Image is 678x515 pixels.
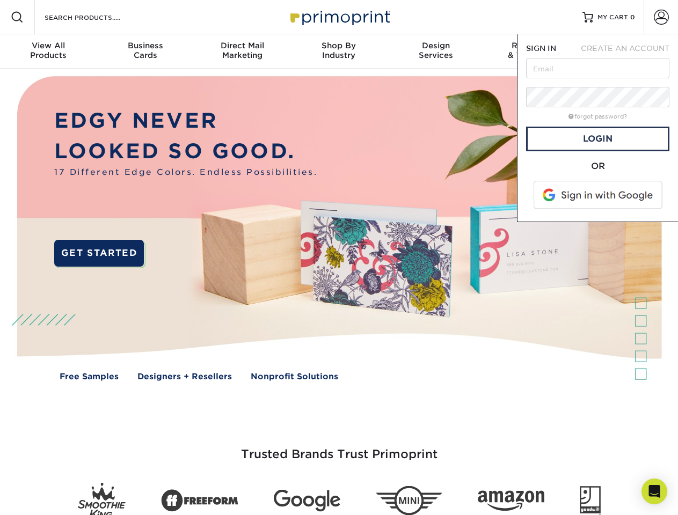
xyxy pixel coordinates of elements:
span: Direct Mail [194,41,290,50]
div: OR [526,160,669,173]
a: Designers + Resellers [137,371,232,383]
a: BusinessCards [97,34,193,69]
input: Email [526,58,669,78]
span: 0 [630,13,635,21]
span: 17 Different Edge Colors. Endless Possibilities. [54,166,317,179]
a: forgot password? [568,113,627,120]
a: Direct MailMarketing [194,34,290,69]
div: Cards [97,41,193,60]
a: Shop ByIndustry [290,34,387,69]
span: Design [388,41,484,50]
div: Open Intercom Messenger [641,479,667,504]
span: Resources [484,41,581,50]
p: LOOKED SO GOOD. [54,136,317,167]
p: EDGY NEVER [54,106,317,136]
span: SIGN IN [526,44,556,53]
div: Marketing [194,41,290,60]
span: MY CART [597,13,628,22]
a: Nonprofit Solutions [251,371,338,383]
img: Google [274,490,340,512]
h3: Trusted Brands Trust Primoprint [25,422,653,474]
a: DesignServices [388,34,484,69]
div: Industry [290,41,387,60]
div: Services [388,41,484,60]
img: Goodwill [580,486,601,515]
img: Primoprint [286,5,393,28]
a: Resources& Templates [484,34,581,69]
a: Login [526,127,669,151]
span: Shop By [290,41,387,50]
img: Amazon [478,491,544,511]
div: & Templates [484,41,581,60]
a: GET STARTED [54,240,144,267]
a: Free Samples [60,371,119,383]
span: Business [97,41,193,50]
input: SEARCH PRODUCTS..... [43,11,148,24]
span: CREATE AN ACCOUNT [581,44,669,53]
